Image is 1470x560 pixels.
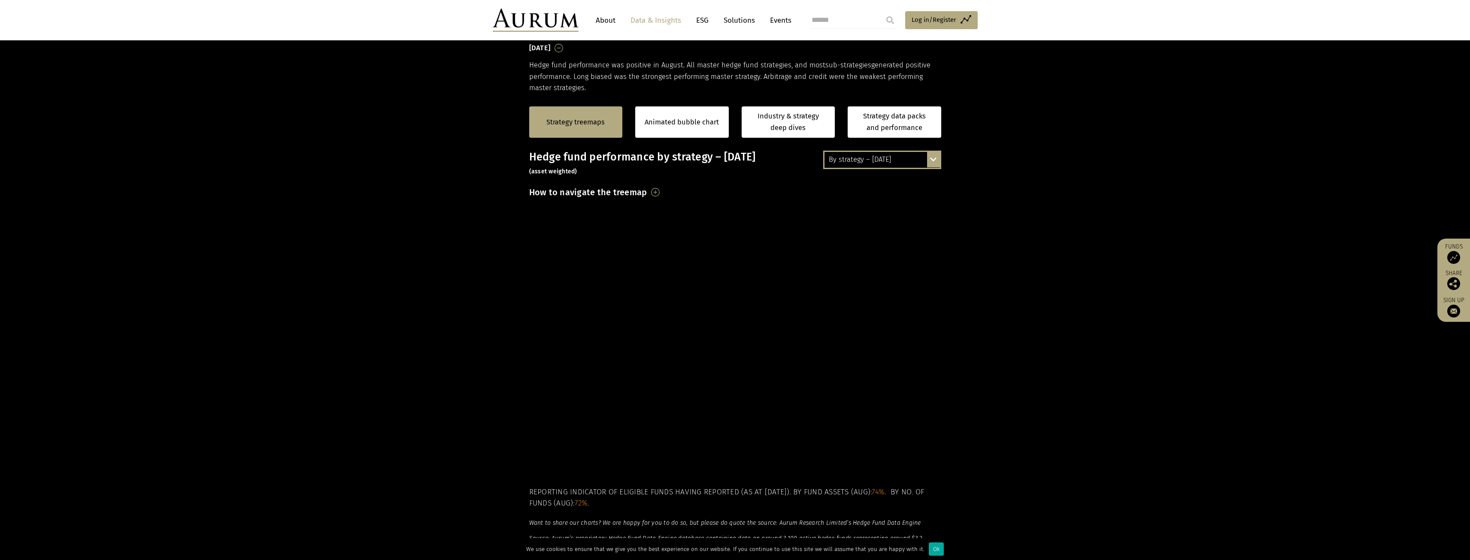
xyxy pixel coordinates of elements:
img: Aurum [493,9,579,32]
a: Animated bubble chart [645,117,719,128]
div: Ok [929,542,944,556]
a: Solutions [719,12,759,28]
a: Data & Insights [626,12,685,28]
em: Want to share our charts? We are happy for you to do so, but please do quote the source: Aurum Re... [529,519,921,527]
a: Events [766,12,791,28]
h3: Hedge fund performance by strategy – [DATE] [529,151,941,176]
span: 74% [872,487,885,496]
p: Hedge fund performance was positive in August. All master hedge fund strategies, and most generat... [529,60,941,94]
em: Source: Aurum’s proprietary Hedge Fund Data Engine database containing data on around 3,100 activ... [529,535,923,551]
span: Log in/Register [912,15,956,25]
img: Access Funds [1447,251,1460,264]
span: 72% [575,499,588,508]
a: Industry & strategy deep dives [742,106,835,138]
div: Share [1442,270,1466,290]
a: Strategy treemaps [546,117,605,128]
h3: How to navigate the treemap [529,185,647,200]
span: sub-strategies [825,61,871,69]
small: (asset weighted) [529,168,577,175]
a: Log in/Register [905,11,978,29]
a: Funds [1442,243,1466,264]
a: Sign up [1442,297,1466,318]
img: Share this post [1447,277,1460,290]
img: Sign up to our newsletter [1447,305,1460,318]
h3: [DATE] [529,42,551,54]
a: About [591,12,620,28]
a: Strategy data packs and performance [848,106,941,138]
h5: Reporting indicator of eligible funds having reported (as at [DATE]). By fund assets (Aug): . By ... [529,487,941,509]
div: By strategy – [DATE] [824,152,940,167]
input: Submit [882,12,899,29]
a: ESG [692,12,713,28]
